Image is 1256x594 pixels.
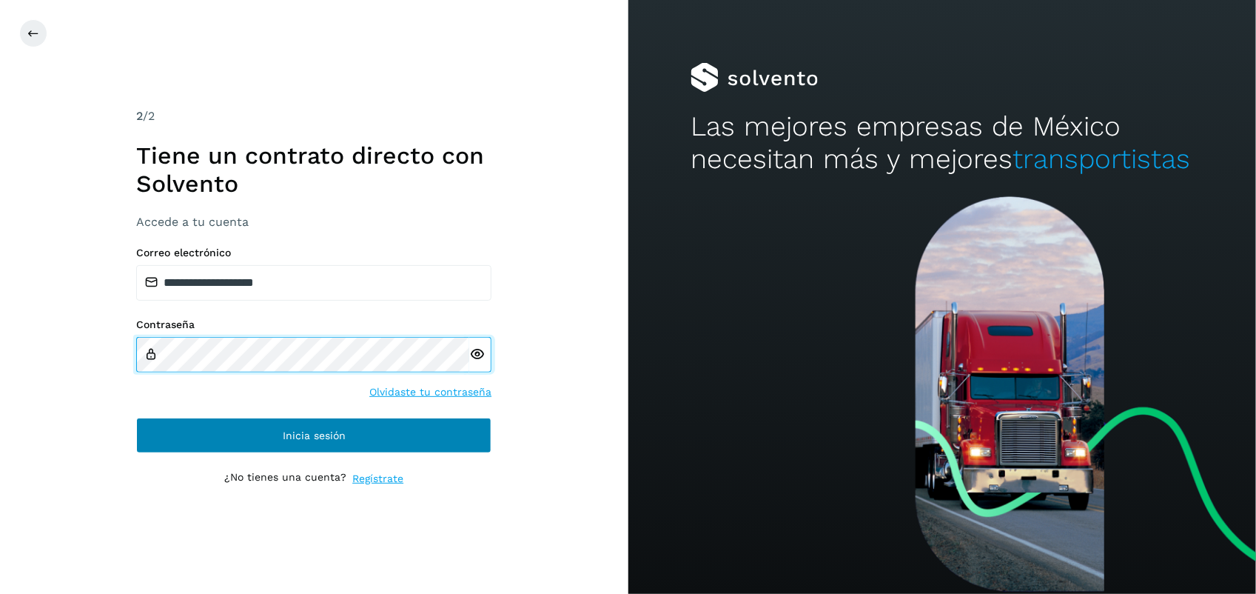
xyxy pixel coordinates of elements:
[136,107,491,125] div: /2
[283,430,346,441] span: Inicia sesión
[136,215,491,229] h3: Accede a tu cuenta
[691,110,1193,176] h2: Las mejores empresas de México necesitan más y mejores
[369,384,491,400] a: Olvidaste tu contraseña
[224,471,346,487] p: ¿No tienes una cuenta?
[136,247,491,259] label: Correo electrónico
[1012,143,1190,175] span: transportistas
[136,318,491,331] label: Contraseña
[136,141,491,198] h1: Tiene un contrato directo con Solvento
[136,109,143,123] span: 2
[136,418,491,453] button: Inicia sesión
[352,471,403,487] a: Regístrate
